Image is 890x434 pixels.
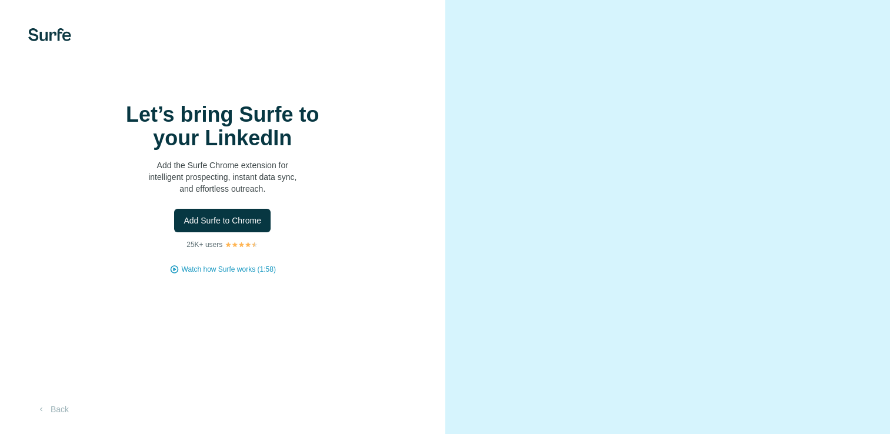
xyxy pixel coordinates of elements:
img: Surfe's logo [28,28,71,41]
p: 25K+ users [186,239,222,250]
button: Back [28,399,77,420]
span: Add Surfe to Chrome [184,215,261,226]
img: Rating Stars [225,241,258,248]
button: Add Surfe to Chrome [174,209,271,232]
button: Watch how Surfe works (1:58) [182,264,276,275]
p: Add the Surfe Chrome extension for intelligent prospecting, instant data sync, and effortless out... [105,159,340,195]
h1: Let’s bring Surfe to your LinkedIn [105,103,340,150]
